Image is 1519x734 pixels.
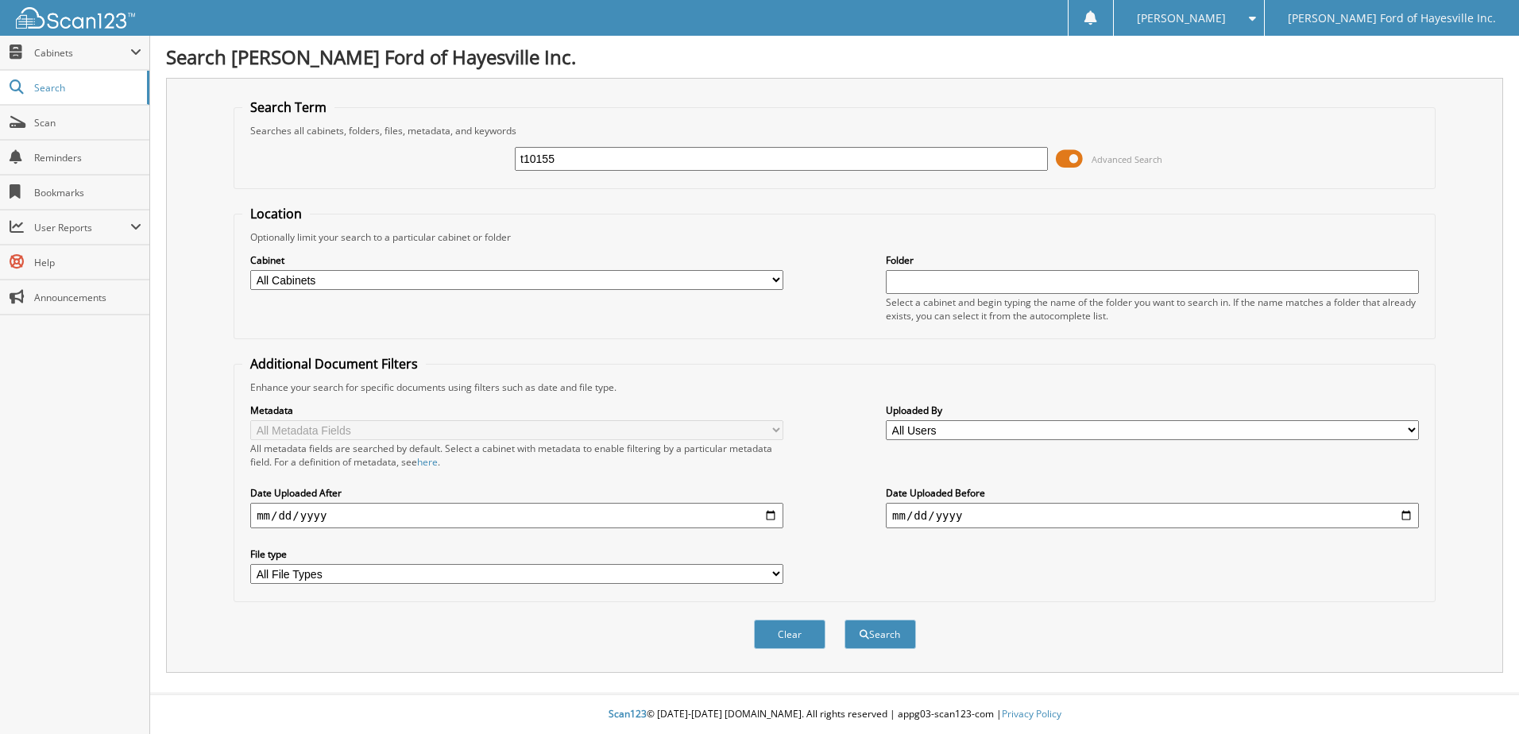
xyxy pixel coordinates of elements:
legend: Search Term [242,99,334,116]
label: Date Uploaded After [250,486,783,500]
label: Cabinet [250,253,783,267]
div: © [DATE]-[DATE] [DOMAIN_NAME]. All rights reserved | appg03-scan123-com | [150,695,1519,734]
span: Help [34,256,141,269]
label: File type [250,547,783,561]
label: Metadata [250,404,783,417]
input: end [886,503,1419,528]
span: Reminders [34,151,141,164]
span: Cabinets [34,46,130,60]
iframe: Chat Widget [1440,658,1519,734]
label: Date Uploaded Before [886,486,1419,500]
legend: Location [242,205,310,222]
span: Scan [34,116,141,129]
img: scan123-logo-white.svg [16,7,135,29]
span: Advanced Search [1092,153,1162,165]
span: Search [34,81,139,95]
button: Search [845,620,916,649]
h1: Search [PERSON_NAME] Ford of Hayesville Inc. [166,44,1503,70]
legend: Additional Document Filters [242,355,426,373]
span: [PERSON_NAME] Ford of Hayesville Inc. [1288,14,1496,23]
span: [PERSON_NAME] [1137,14,1226,23]
button: Clear [754,620,825,649]
div: Enhance your search for specific documents using filters such as date and file type. [242,381,1427,394]
label: Folder [886,253,1419,267]
span: Announcements [34,291,141,304]
span: Bookmarks [34,186,141,199]
div: All metadata fields are searched by default. Select a cabinet with metadata to enable filtering b... [250,442,783,469]
a: here [417,455,438,469]
input: start [250,503,783,528]
span: User Reports [34,221,130,234]
span: Scan123 [609,707,647,720]
div: Optionally limit your search to a particular cabinet or folder [242,230,1427,244]
div: Select a cabinet and begin typing the name of the folder you want to search in. If the name match... [886,296,1419,323]
div: Searches all cabinets, folders, files, metadata, and keywords [242,124,1427,137]
label: Uploaded By [886,404,1419,417]
a: Privacy Policy [1002,707,1061,720]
